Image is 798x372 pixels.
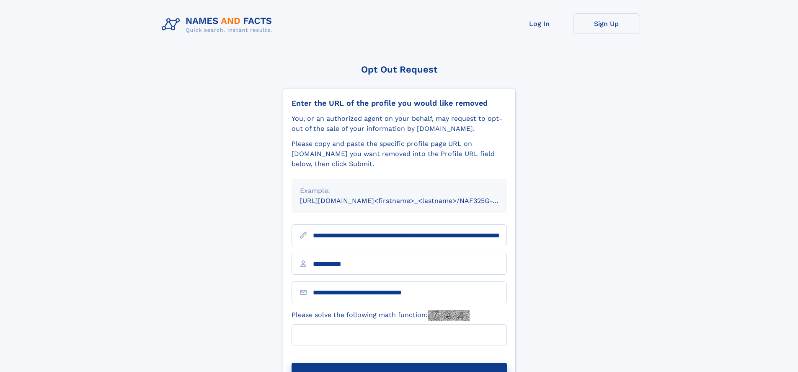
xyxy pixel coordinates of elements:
div: You, or an authorized agent on your behalf, may request to opt-out of the sale of your informatio... [292,114,507,134]
a: Log In [506,13,573,34]
small: [URL][DOMAIN_NAME]<firstname>_<lastname>/NAF325G-xxxxxxxx [300,197,523,205]
div: Example: [300,186,498,196]
label: Please solve the following math function: [292,310,470,321]
div: Please copy and paste the specific profile page URL on [DOMAIN_NAME] you want removed into the Pr... [292,139,507,169]
a: Sign Up [573,13,640,34]
div: Opt Out Request [283,64,516,75]
img: Logo Names and Facts [158,13,279,36]
div: Enter the URL of the profile you would like removed [292,99,507,108]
